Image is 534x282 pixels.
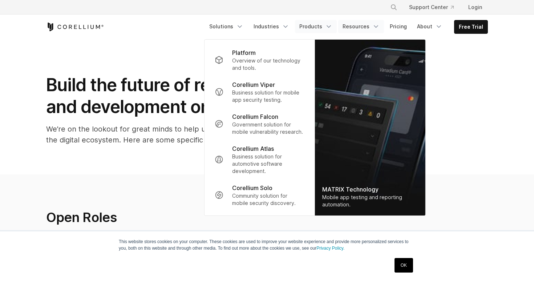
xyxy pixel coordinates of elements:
h1: Build the future of research, testing and development on Arm. [46,74,337,118]
a: Solutions [205,20,248,33]
a: Login [462,1,488,14]
a: Pricing [385,20,411,33]
p: This website stores cookies on your computer. These cookies are used to improve your website expe... [119,238,415,251]
a: Corellium Solo Community solution for mobile security discovery. [209,179,310,211]
a: MATRIX Technology Mobile app testing and reporting automation. [315,40,425,215]
a: Corellium Falcon Government solution for mobile vulnerability research. [209,108,310,140]
a: Resources [338,20,384,33]
img: Matrix_WebNav_1x [315,40,425,215]
div: MATRIX Technology [322,185,418,194]
p: Business solution for mobile app security testing. [232,89,304,104]
p: Corellium Atlas [232,144,274,153]
div: Navigation Menu [381,1,488,14]
a: Free Trial [454,20,488,33]
a: Products [295,20,337,33]
a: OK [395,258,413,273]
p: Corellium Solo [232,184,272,192]
a: About [413,20,447,33]
a: Corellium Atlas Business solution for automotive software development. [209,140,310,179]
a: Platform Overview of our technology and tools. [209,44,310,76]
div: Navigation Menu [205,20,488,34]
p: Corellium Viper [232,80,275,89]
p: Corellium Falcon [232,112,278,121]
p: Overview of our technology and tools. [232,57,304,72]
a: Industries [249,20,294,33]
a: Privacy Policy. [316,246,344,251]
p: Community solution for mobile security discovery. [232,192,304,207]
p: We’re on the lookout for great minds to help us deliver stellar experiences across the digital ec... [46,124,337,145]
div: Mobile app testing and reporting automation. [322,194,418,208]
h2: Open Roles [46,209,374,225]
p: Government solution for mobile vulnerability research. [232,121,304,136]
a: Corellium Home [46,23,104,31]
p: Business solution for automotive software development. [232,153,304,175]
a: Corellium Viper Business solution for mobile app security testing. [209,76,310,108]
p: Platform [232,48,256,57]
button: Search [387,1,400,14]
a: Support Center [403,1,460,14]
